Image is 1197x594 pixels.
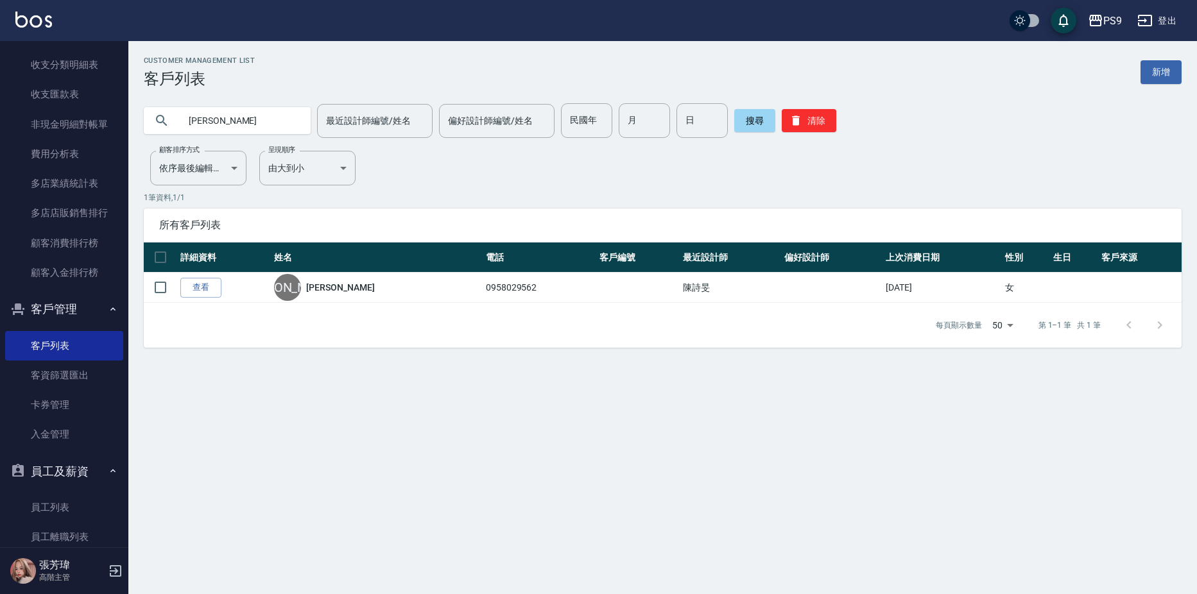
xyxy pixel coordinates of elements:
[268,145,295,155] label: 呈現順序
[159,219,1166,232] span: 所有客戶列表
[1098,242,1182,273] th: 客戶來源
[1002,242,1050,273] th: 性別
[5,198,123,228] a: 多店店販銷售排行
[883,242,1001,273] th: 上次消費日期
[5,110,123,139] a: 非現金明細對帳單
[1050,242,1098,273] th: 生日
[1038,319,1101,331] p: 第 1–1 筆 共 1 筆
[5,522,123,552] a: 員工離職列表
[1103,13,1122,29] div: PS9
[680,242,781,273] th: 最近設計師
[883,273,1001,303] td: [DATE]
[483,273,596,303] td: 0958029562
[271,242,482,273] th: 姓名
[144,192,1182,203] p: 1 筆資料, 1 / 1
[5,390,123,420] a: 卡券管理
[10,558,36,584] img: Person
[144,70,255,88] h3: 客戶列表
[5,361,123,390] a: 客資篩選匯出
[144,56,255,65] h2: Customer Management List
[1051,8,1076,33] button: save
[177,242,271,273] th: 詳細資料
[180,103,300,138] input: 搜尋關鍵字
[39,559,105,572] h5: 張芳瑋
[5,293,123,326] button: 客戶管理
[5,258,123,287] a: 顧客入金排行榜
[1132,9,1182,33] button: 登出
[5,331,123,361] a: 客戶列表
[274,274,301,301] div: [PERSON_NAME]
[1002,273,1050,303] td: 女
[5,80,123,109] a: 收支匯款表
[5,169,123,198] a: 多店業績統計表
[39,572,105,583] p: 高階主管
[1083,8,1127,34] button: PS9
[5,50,123,80] a: 收支分類明細表
[680,273,781,303] td: 陳詩旻
[180,278,221,298] a: 查看
[987,308,1018,343] div: 50
[5,455,123,488] button: 員工及薪資
[5,420,123,449] a: 入金管理
[936,319,982,331] p: 每頁顯示數量
[259,151,356,185] div: 由大到小
[596,242,680,273] th: 客戶編號
[782,109,836,132] button: 清除
[5,139,123,169] a: 費用分析表
[5,493,123,522] a: 員工列表
[5,228,123,258] a: 顧客消費排行榜
[781,242,883,273] th: 偏好設計師
[150,151,246,185] div: 依序最後編輯時間
[1141,60,1182,84] a: 新增
[159,145,200,155] label: 顧客排序方式
[483,242,596,273] th: 電話
[734,109,775,132] button: 搜尋
[15,12,52,28] img: Logo
[306,281,374,294] a: [PERSON_NAME]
